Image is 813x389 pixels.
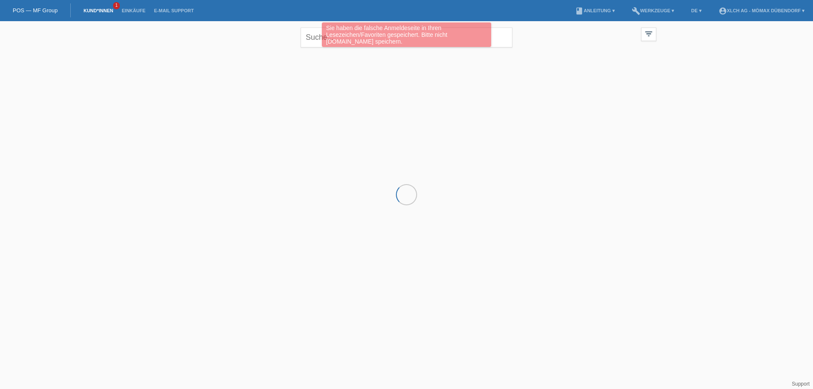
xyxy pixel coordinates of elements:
[632,7,640,15] i: build
[13,7,58,14] a: POS — MF Group
[79,8,117,13] a: Kund*innen
[719,7,727,15] i: account_circle
[117,8,149,13] a: Einkäufe
[575,7,583,15] i: book
[322,22,491,47] div: Sie haben die falsche Anmeldeseite in Ihren Lesezeichen/Favoriten gespeichert. Bitte nicht [DOMAI...
[571,8,619,13] a: bookAnleitung ▾
[113,2,120,9] span: 1
[792,381,810,387] a: Support
[714,8,809,13] a: account_circleXLCH AG - Mömax Dübendorf ▾
[687,8,705,13] a: DE ▾
[628,8,679,13] a: buildWerkzeuge ▾
[150,8,198,13] a: E-Mail Support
